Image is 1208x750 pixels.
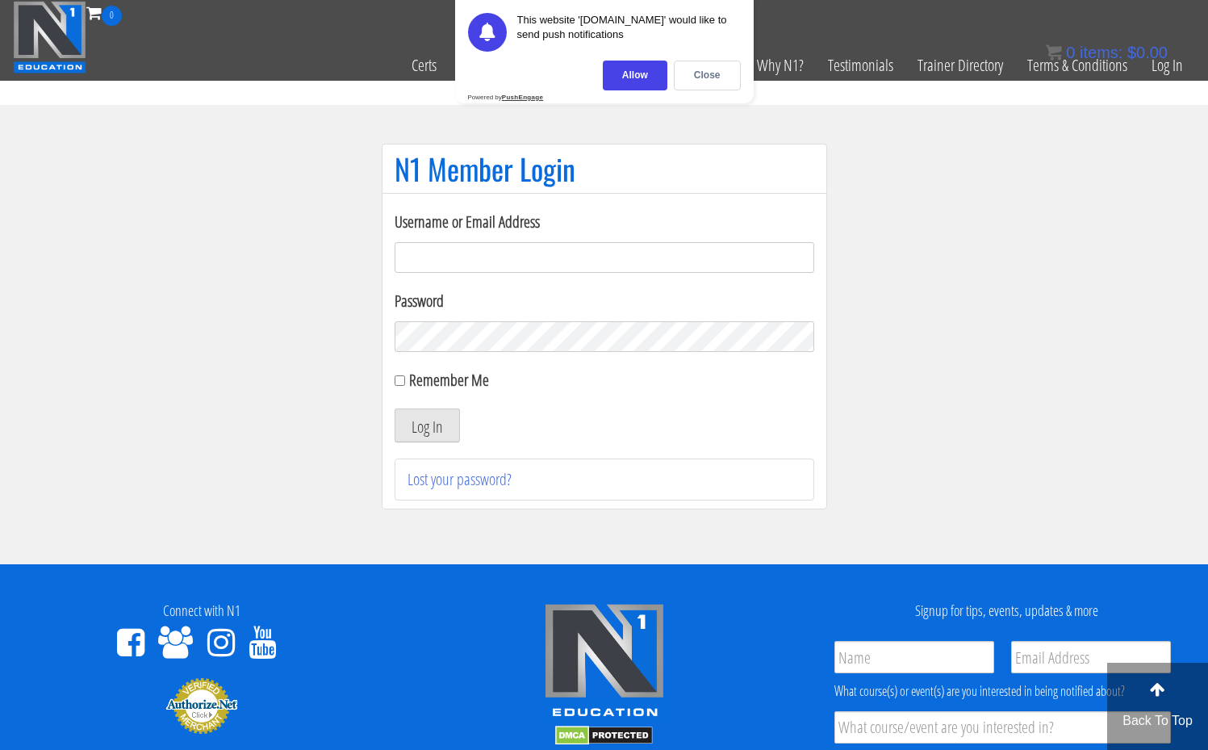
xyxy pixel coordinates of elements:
img: n1-edu-logo [544,603,665,723]
a: 0 items: $0.00 [1046,44,1168,61]
a: Course List [449,26,529,105]
input: Email Address [1011,641,1171,673]
span: 0 [102,6,122,26]
a: Certs [399,26,449,105]
h1: N1 Member Login [395,153,814,185]
a: Trainer Directory [905,26,1015,105]
span: $ [1127,44,1136,61]
h4: Signup for tips, events, updates & more [817,603,1196,619]
span: 0 [1066,44,1075,61]
a: Lost your password? [408,468,512,490]
div: This website '[DOMAIN_NAME]' would like to send push notifications [517,13,741,52]
div: Close [674,61,741,90]
a: Log In [1139,26,1195,105]
label: Password [395,289,814,313]
span: items: [1080,44,1122,61]
a: Testimonials [816,26,905,105]
input: What course/event are you interested in? [834,711,1171,744]
img: icon11.png [1046,44,1062,61]
input: Name [834,641,994,673]
img: n1-education [13,1,86,73]
strong: PushEngage [502,94,543,101]
a: 0 [86,2,122,23]
button: Log In [395,409,460,442]
h4: Connect with N1 [12,603,391,619]
label: Username or Email Address [395,210,814,234]
a: Why N1? [745,26,816,105]
bdi: 0.00 [1127,44,1168,61]
div: Powered by [468,94,544,101]
img: DMCA.com Protection Status [555,726,653,745]
p: Back To Top [1107,711,1208,731]
img: Authorize.Net Merchant - Click to Verify [165,677,238,735]
label: Remember Me [409,369,489,391]
div: Allow [603,61,667,90]
div: What course(s) or event(s) are you interested in being notified about? [834,681,1171,701]
a: Terms & Conditions [1015,26,1139,105]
